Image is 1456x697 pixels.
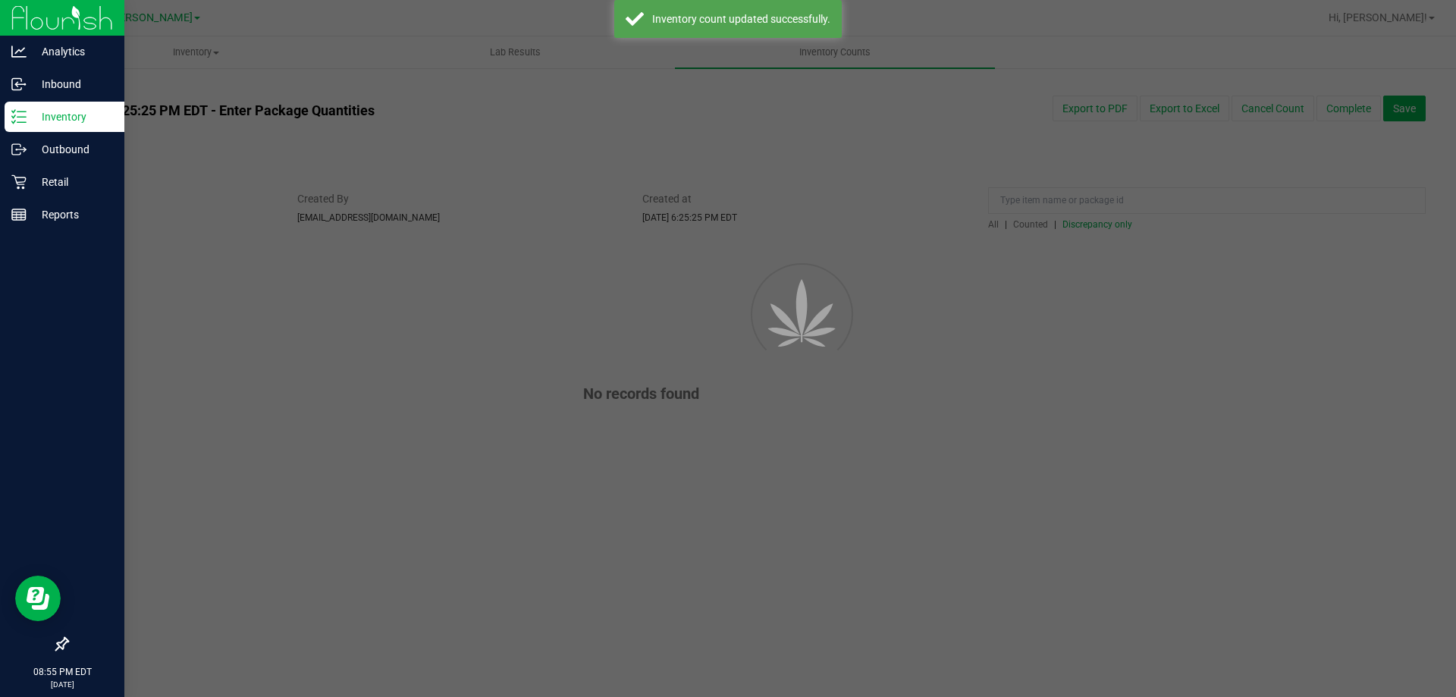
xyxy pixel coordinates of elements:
[27,75,118,93] p: Inbound
[11,174,27,190] inline-svg: Retail
[27,173,118,191] p: Retail
[7,665,118,679] p: 08:55 PM EDT
[15,576,61,621] iframe: Resource center
[11,109,27,124] inline-svg: Inventory
[27,108,118,126] p: Inventory
[11,207,27,222] inline-svg: Reports
[11,44,27,59] inline-svg: Analytics
[27,140,118,159] p: Outbound
[7,679,118,690] p: [DATE]
[652,11,830,27] div: Inventory count updated successfully.
[11,77,27,92] inline-svg: Inbound
[27,42,118,61] p: Analytics
[27,206,118,224] p: Reports
[11,142,27,157] inline-svg: Outbound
